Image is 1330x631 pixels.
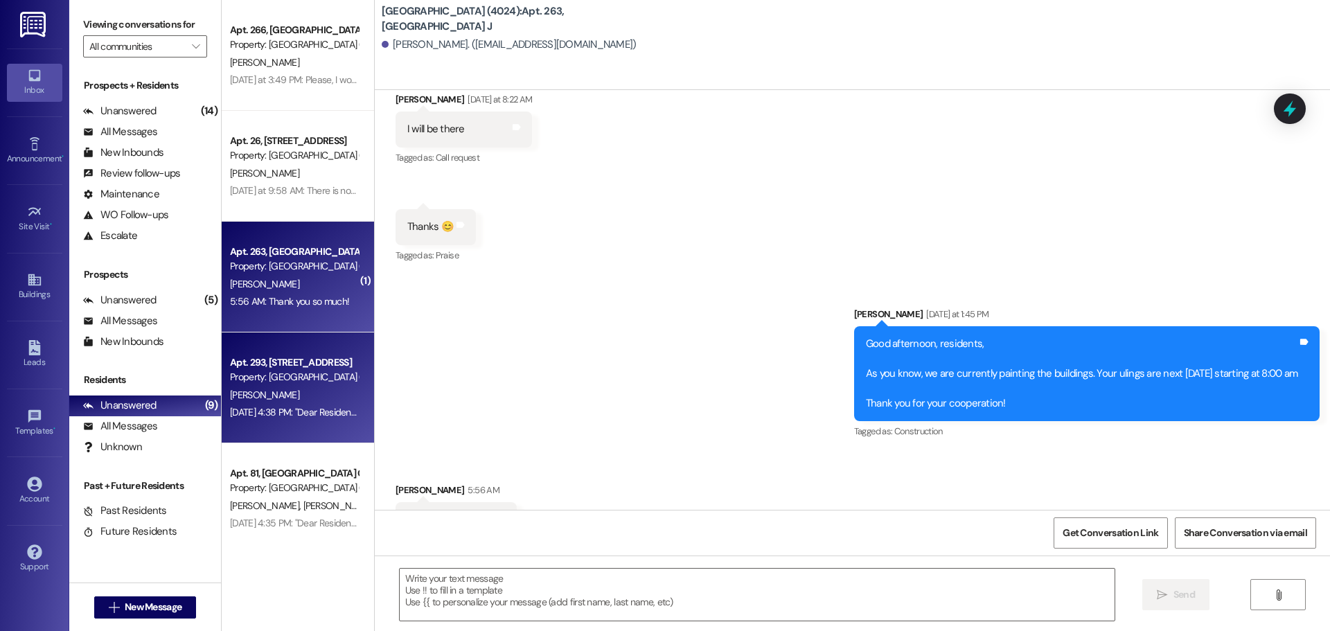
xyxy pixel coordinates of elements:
[7,268,62,305] a: Buildings
[382,4,659,34] b: [GEOGRAPHIC_DATA] (4024): Apt. 263, [GEOGRAPHIC_DATA] J
[83,293,157,308] div: Unanswered
[125,600,181,614] span: New Message
[396,245,476,265] div: Tagged as:
[83,398,157,413] div: Unanswered
[83,229,137,243] div: Escalate
[197,100,221,122] div: (14)
[1054,517,1167,549] button: Get Conversation Link
[7,540,62,578] a: Support
[109,602,119,613] i: 
[230,37,358,52] div: Property: [GEOGRAPHIC_DATA] (4024)
[7,64,62,101] a: Inbox
[854,421,1320,441] div: Tagged as:
[866,337,1297,411] div: Good afternoon, residents, As you know, we are currently painting the buildings. Your ulings are ...
[7,405,62,442] a: Templates •
[230,245,358,259] div: Apt. 263, [GEOGRAPHIC_DATA] J
[230,73,797,86] div: [DATE] at 3:49 PM: Please, I would like you to fumigate my apartment [DATE] if possible. I will d...
[83,440,142,454] div: Unknown
[83,14,207,35] label: Viewing conversations for
[83,419,157,434] div: All Messages
[1157,589,1167,601] i: 
[303,499,376,512] span: [PERSON_NAME]
[396,483,517,502] div: [PERSON_NAME]
[201,290,221,311] div: (5)
[464,483,499,497] div: 5:56 AM
[464,92,532,107] div: [DATE] at 8:22 AM
[407,122,465,136] div: I will be there
[230,389,299,401] span: [PERSON_NAME]
[230,56,299,69] span: [PERSON_NAME]
[230,148,358,163] div: Property: [GEOGRAPHIC_DATA] (4024)
[69,479,221,493] div: Past + Future Residents
[62,152,64,161] span: •
[230,499,303,512] span: [PERSON_NAME]
[436,249,459,261] span: Praise
[1184,526,1307,540] span: Share Conversation via email
[202,395,221,416] div: (9)
[7,336,62,373] a: Leads
[7,200,62,238] a: Site Visit •
[83,208,168,222] div: WO Follow-ups
[382,37,637,52] div: [PERSON_NAME]. ([EMAIL_ADDRESS][DOMAIN_NAME])
[923,307,988,321] div: [DATE] at 1:45 PM
[230,23,358,37] div: Apt. 266, [GEOGRAPHIC_DATA] J
[192,41,199,52] i: 
[1063,526,1158,540] span: Get Conversation Link
[230,167,299,179] span: [PERSON_NAME]
[854,307,1320,326] div: [PERSON_NAME]
[69,267,221,282] div: Prospects
[83,104,157,118] div: Unanswered
[7,472,62,510] a: Account
[69,78,221,93] div: Prospects + Residents
[396,148,533,168] div: Tagged as:
[436,152,479,163] span: Call request
[1173,587,1195,602] span: Send
[230,278,299,290] span: [PERSON_NAME]
[230,295,349,308] div: 5:56 AM: Thank you so much!
[83,187,159,202] div: Maintenance
[69,373,221,387] div: Residents
[53,424,55,434] span: •
[50,220,52,229] span: •
[230,466,358,481] div: Apt. 81, [GEOGRAPHIC_DATA] C
[89,35,185,57] input: All communities
[230,184,464,197] div: [DATE] at 9:58 AM: There is no hard water at the building B
[83,335,163,349] div: New Inbounds
[83,125,157,139] div: All Messages
[230,370,358,384] div: Property: [GEOGRAPHIC_DATA] (4024)
[83,314,157,328] div: All Messages
[230,481,358,495] div: Property: [GEOGRAPHIC_DATA] (4024)
[230,355,358,370] div: Apt. 293, [STREET_ADDRESS]
[230,259,358,274] div: Property: [GEOGRAPHIC_DATA] (4024)
[1175,517,1316,549] button: Share Conversation via email
[83,504,167,518] div: Past Residents
[83,166,180,181] div: Review follow-ups
[94,596,197,619] button: New Message
[894,425,943,437] span: Construction
[83,524,177,539] div: Future Residents
[1273,589,1284,601] i: 
[230,134,358,148] div: Apt. 26, [STREET_ADDRESS]
[20,12,48,37] img: ResiDesk Logo
[83,145,163,160] div: New Inbounds
[407,220,454,234] div: Thanks 😊
[396,92,533,112] div: [PERSON_NAME]
[1142,579,1209,610] button: Send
